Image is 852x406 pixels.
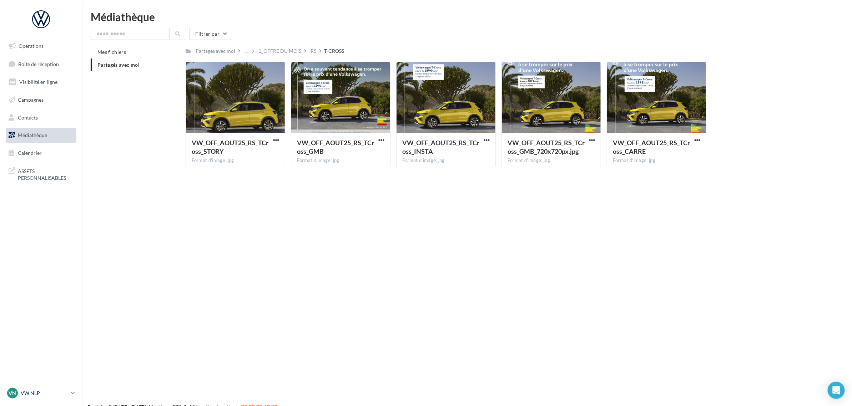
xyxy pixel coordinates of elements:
a: Boîte de réception [4,56,78,72]
a: Visibilité en ligne [4,75,78,90]
div: Format d'image: jpg [402,157,490,164]
span: Calendrier [18,150,42,156]
a: Contacts [4,110,78,125]
div: 1_OFFRE DU MOIS [259,47,302,55]
button: Filtrer par [189,28,231,40]
span: VW_OFF_AOUT25_RS_TCross_STORY [192,139,269,155]
a: Médiathèque [4,128,78,143]
span: Campagnes [18,97,44,103]
div: Format d'image: jpg [297,157,384,164]
span: VW_OFF_AOUT25_RS_TCross_GMB_720x720px.jpg [508,139,585,155]
div: Médiathèque [91,11,843,22]
span: Partagés avec moi [97,62,140,68]
div: Open Intercom Messenger [828,382,845,399]
a: Opérations [4,39,78,54]
div: Format d'image: jpg [508,157,595,164]
a: Campagnes [4,92,78,107]
div: ... [243,46,249,56]
span: ASSETS PERSONNALISABLES [18,166,74,182]
span: Visibilité en ligne [19,79,57,85]
div: Format d'image: jpg [192,157,279,164]
a: VN VW NLP [6,386,76,400]
span: Contacts [18,114,38,120]
div: T-CROSS [324,47,344,55]
span: Mes fichiers [97,49,126,55]
span: Opérations [19,43,44,49]
span: VW_OFF_AOUT25_RS_TCross_CARRE [613,139,690,155]
span: VN [9,390,16,397]
div: Partagés avec moi [196,47,236,55]
span: VW_OFF_AOUT25_RS_TCross_INSTA [402,139,479,155]
div: Format d'image: jpg [613,157,700,164]
p: VW NLP [21,390,68,397]
a: Calendrier [4,146,78,161]
span: VW_OFF_AOUT25_RS_TCross_GMB [297,139,374,155]
span: Boîte de réception [18,61,59,67]
a: ASSETS PERSONNALISABLES [4,163,78,184]
span: Médiathèque [18,132,47,138]
div: RS [311,47,317,55]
